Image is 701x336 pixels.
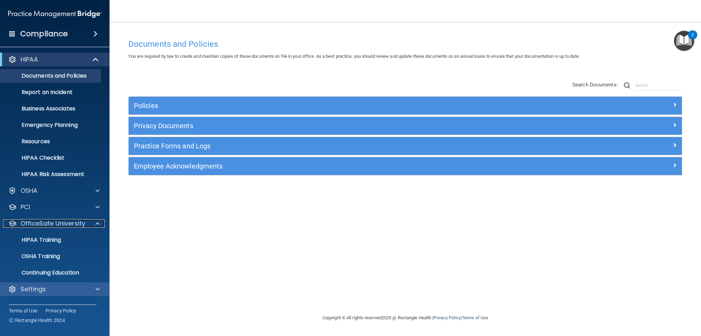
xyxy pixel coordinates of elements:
[9,317,65,324] span: Ⓒ Rectangle Health 2024
[572,82,618,88] span: Search Documents:
[134,122,538,130] h5: Privacy Documents
[624,82,630,89] img: ic-search.3b580494.png
[4,105,98,112] p: Business Associates
[128,40,682,49] h4: Documents and Policies
[280,307,530,329] div: Copyright © All rights reserved 2025 @ Rectangle Health | |
[4,154,98,161] p: HIPAA Checklist
[134,102,538,109] h5: Policies
[4,72,98,79] p: Documents and Policies
[8,219,100,228] a: OfficeSafe University
[691,35,694,44] div: 2
[8,203,100,211] a: PCI
[128,54,580,59] span: You are required by law to create and maintain copies of these documents on file in your office. ...
[21,219,85,228] p: OfficeSafe University
[462,315,488,320] a: Terms of Use
[46,307,76,314] a: Privacy Policy
[4,122,98,129] p: Emergency Planning
[134,161,677,172] a: Employee Acknowledgments
[9,307,37,314] a: Terms of Use
[21,55,38,64] p: HIPAA
[4,253,60,260] p: OSHA Training
[21,187,38,195] p: OSHA
[4,138,98,145] p: Resources
[134,100,677,111] a: Policies
[21,285,46,293] p: Settings
[134,142,538,150] h5: Practice Forms and Logs
[4,269,98,276] p: Continuing Education
[134,140,677,151] a: Practice Forms and Logs
[8,187,100,195] a: OSHA
[21,203,30,211] p: PCI
[20,29,68,39] h4: Compliance
[4,237,61,243] p: HIPAA Training
[8,7,101,21] img: PMB logo
[583,288,693,315] iframe: Drift Widget Chat Controller
[134,120,677,131] a: Privacy Documents
[8,285,100,293] a: Settings
[635,80,682,91] input: Search
[4,89,98,96] p: Report an Incident
[8,55,99,64] a: HIPAA
[134,162,538,170] h5: Employee Acknowledgments
[674,31,694,51] button: Open Resource Center, 2 new notifications
[4,171,98,178] p: HIPAA Risk Assessment
[433,315,460,320] a: Privacy Policy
